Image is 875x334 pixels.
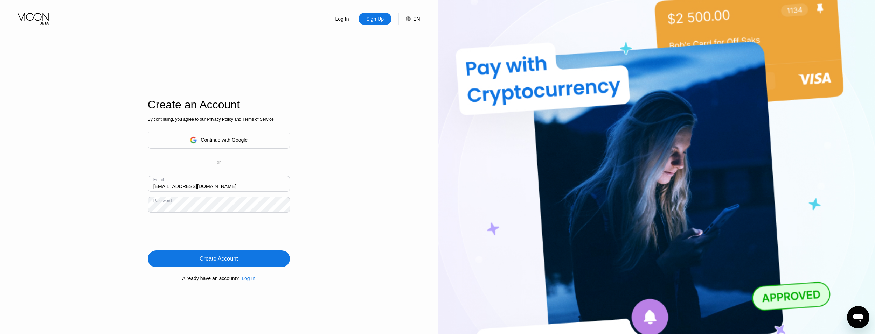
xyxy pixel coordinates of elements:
div: Log In [335,15,350,22]
span: Terms of Service [242,117,273,122]
div: Continue with Google [201,137,248,143]
iframe: Nút để khởi chạy cửa sổ nhắn tin [847,306,869,328]
div: Password [153,198,172,203]
div: Email [153,177,164,182]
div: Log In [239,276,255,281]
span: and [233,117,243,122]
div: Log In [242,276,255,281]
div: Create an Account [148,98,290,111]
div: EN [398,13,420,25]
div: Create Account [148,250,290,267]
div: Already have an account? [182,276,239,281]
iframe: reCAPTCHA [148,218,254,245]
span: Privacy Policy [207,117,233,122]
div: Sign Up [359,13,391,25]
div: or [217,160,221,165]
div: Log In [326,13,359,25]
div: Continue with Google [148,132,290,149]
div: Create Account [200,255,238,262]
div: Sign Up [366,15,384,22]
div: EN [413,16,420,22]
div: By continuing, you agree to our [148,117,290,122]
